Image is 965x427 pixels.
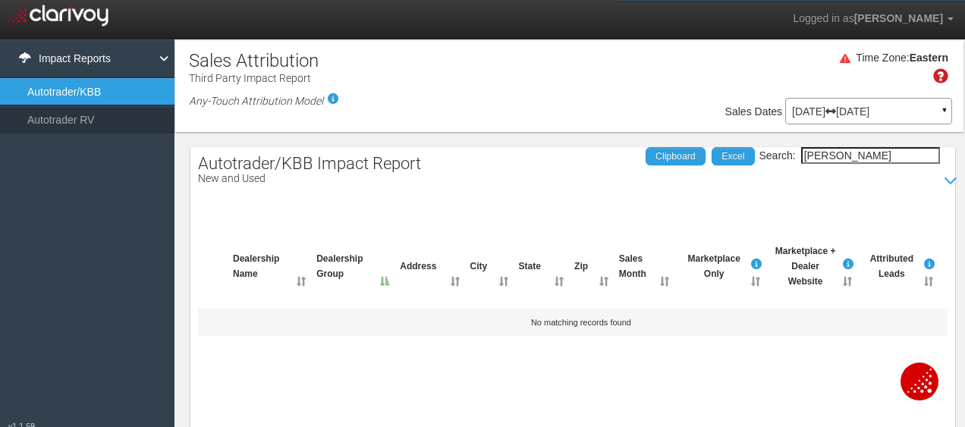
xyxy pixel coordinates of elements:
h1: Sales Attribution [189,51,319,71]
p: [DATE] [DATE] [792,106,945,117]
th: Dealership Group: activate to sort column descending [310,237,394,296]
a: Logged in as[PERSON_NAME] [781,1,965,37]
input: Search: [801,147,940,164]
th: MarketplaceOnlyBuyer only visited Third Party Auto website prior to purchase." data-trigger="hove... [674,237,765,296]
em: Any-Touch Attribution Model [189,95,323,107]
th: State: activate to sort column ascending [513,237,568,296]
span: Excel [721,151,744,162]
th: Dealership Name: activate to sort column ascending [227,237,310,296]
span: Clipboard [655,151,696,162]
a: ▼ [938,102,951,126]
th: Address: activate to sort column ascending [394,237,464,296]
a: Excel [712,147,755,165]
th: Sales Month: activate to sort column ascending [613,237,674,296]
div: Time Zone: [850,51,909,66]
label: Search: [759,147,939,164]
span: Marketplace + Dealer Website [775,243,836,289]
th: City: activate to sort column ascending [464,237,513,296]
p: New and Used [198,173,421,184]
span: Dates [755,105,783,118]
div: Eastern [910,51,948,66]
span: Logged in as [793,12,853,24]
span: Marketplace Only [688,251,740,281]
i: Show / Hide Data Table [940,170,963,193]
td: No matching records found [198,309,948,337]
th: Marketplace +DealerWebsiteBuyer visited both the Third Party Auto website and the Dealer’s websit... [765,237,856,296]
span: Sales [725,105,752,118]
th: Zip: activate to sort column ascending [568,237,613,296]
th: AttributedLeadsBuyer submitted a lead." data-trigger="hover" tabindex="0" class="fa fa-info-circl... [857,237,938,296]
span: [PERSON_NAME] [854,12,943,24]
span: Attributed Leads [870,251,913,281]
a: Clipboard [646,147,706,165]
